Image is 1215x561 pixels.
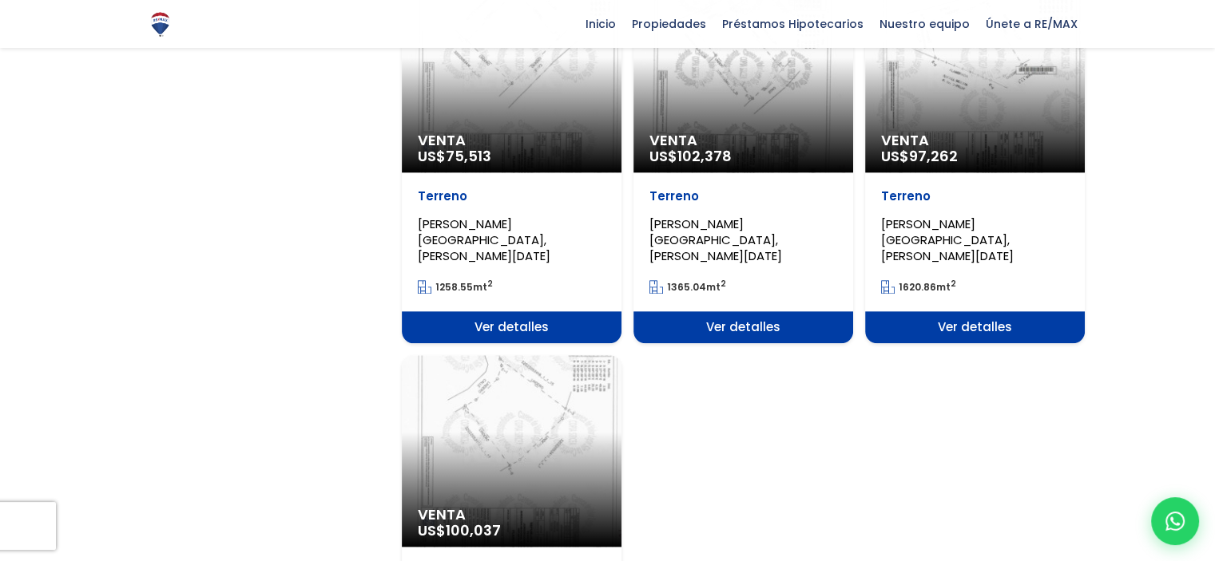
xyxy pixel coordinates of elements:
span: Inicio [578,12,624,36]
p: Terreno [649,188,837,204]
span: 75,513 [446,146,491,166]
span: mt [881,280,956,294]
span: Préstamos Hipotecarios [714,12,872,36]
span: 1365.04 [667,280,706,294]
span: 100,037 [446,520,501,540]
span: mt [649,280,726,294]
span: [PERSON_NAME][GEOGRAPHIC_DATA], [PERSON_NAME][DATE] [418,215,550,264]
span: 1258.55 [435,280,473,294]
span: US$ [649,146,732,166]
span: Ver detalles [402,311,621,343]
span: 97,262 [909,146,958,166]
span: Venta [418,132,606,148]
sup: 2 [951,278,956,290]
span: Venta [649,132,837,148]
span: Venta [418,507,606,523]
sup: 2 [487,278,493,290]
span: US$ [418,146,491,166]
span: Propiedades [624,12,714,36]
span: US$ [881,146,958,166]
sup: 2 [721,278,726,290]
span: 102,378 [677,146,732,166]
span: US$ [418,520,501,540]
img: Logo de REMAX [146,10,174,38]
span: [PERSON_NAME][GEOGRAPHIC_DATA], [PERSON_NAME][DATE] [649,215,782,264]
p: Terreno [418,188,606,204]
span: mt [418,280,493,294]
span: [PERSON_NAME][GEOGRAPHIC_DATA], [PERSON_NAME][DATE] [881,215,1014,264]
span: Nuestro equipo [872,12,978,36]
p: Terreno [881,188,1069,204]
span: Ver detalles [865,311,1085,343]
span: Únete a RE/MAX [978,12,1086,36]
span: Ver detalles [633,311,853,343]
span: 1620.86 [899,280,936,294]
span: Venta [881,132,1069,148]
